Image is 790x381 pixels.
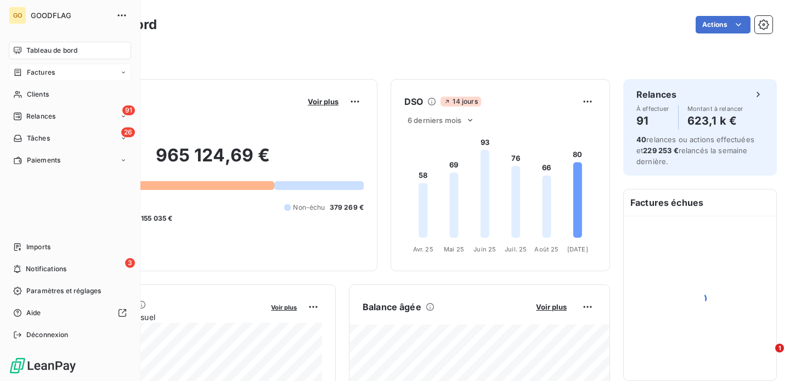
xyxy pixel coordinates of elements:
span: Montant à relancer [687,105,743,112]
button: Voir plus [533,302,570,312]
span: Déconnexion [26,330,69,340]
span: Voir plus [271,304,297,311]
div: GO [9,7,26,24]
span: Voir plus [308,97,338,106]
h6: Factures échues [624,189,776,216]
a: Aide [9,304,131,322]
span: Chiffre d'affaires mensuel [62,311,263,323]
h6: Balance âgée [363,300,421,313]
span: 229 253 € [643,146,678,155]
span: -155 035 € [138,214,173,223]
tspan: Juin 25 [473,245,496,253]
span: Imports [26,242,50,252]
span: Aide [26,308,41,318]
h2: 965 124,69 € [62,144,364,177]
span: À effectuer [636,105,669,112]
span: 1 [775,344,784,352]
iframe: Intercom live chat [753,344,779,370]
tspan: Mai 25 [444,245,464,253]
button: Voir plus [268,302,300,312]
span: relances ou actions effectuées et relancés la semaine dernière. [636,135,754,166]
h4: 623,1 k € [687,112,743,130]
span: Non-échu [293,203,325,212]
span: Notifications [26,264,66,274]
tspan: [DATE] [567,245,588,253]
span: Voir plus [536,302,567,311]
span: Tâches [27,133,50,143]
h4: 91 [636,112,669,130]
h6: Relances [636,88,676,101]
span: GOODFLAG [31,11,110,20]
span: Paiements [27,155,60,165]
span: Relances [26,111,55,121]
button: Voir plus [304,97,342,107]
span: Paramètres et réglages [26,286,101,296]
tspan: Avr. 25 [413,245,433,253]
button: Actions [696,16,751,33]
span: 6 derniers mois [408,116,461,125]
span: 3 [125,258,135,268]
span: Clients [27,89,49,99]
span: Factures [27,68,55,77]
tspan: Juil. 25 [505,245,527,253]
span: 40 [636,135,646,144]
span: 379 269 € [330,203,364,212]
span: 26 [121,127,135,137]
tspan: Août 25 [534,245,558,253]
span: Tableau de bord [26,46,77,55]
img: Logo LeanPay [9,357,77,374]
span: 91 [122,105,135,115]
h6: DSO [404,95,423,108]
span: 14 jours [441,97,481,107]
